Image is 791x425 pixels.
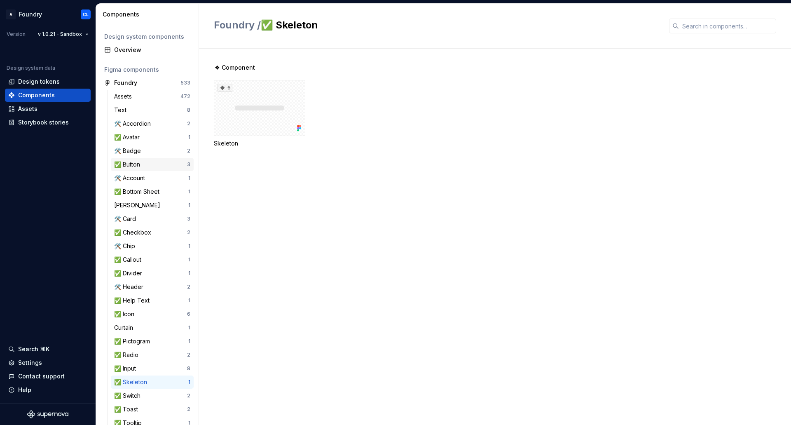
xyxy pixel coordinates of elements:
a: ✅ Toast2 [111,403,194,416]
div: 🛠️ Badge [114,147,144,155]
div: Overview [114,46,190,54]
div: 1 [188,324,190,331]
div: ✅ Avatar [114,133,143,141]
div: 🛠️ Chip [114,242,138,250]
a: ✅ Bottom Sheet1 [111,185,194,198]
div: CL [83,11,89,18]
a: 🛠️ Card3 [111,212,194,225]
div: ✅ Checkbox [114,228,154,237]
div: 🛠️ Accordion [114,120,154,128]
div: [PERSON_NAME] [114,201,164,209]
div: ✅ Button [114,160,143,169]
button: v 1.0.21 - Sandbox [34,28,92,40]
div: ✅ Help Text [114,296,153,305]
div: 2 [187,352,190,358]
div: 3 [187,216,190,222]
a: ✅ Avatar1 [111,131,194,144]
a: ✅ Pictogram1 [111,335,194,348]
div: Curtain [114,324,136,332]
a: ✅ Help Text1 [111,294,194,307]
a: Settings [5,356,91,369]
div: Search ⌘K [18,345,49,353]
div: 6 [187,311,190,317]
span: Foundry / [214,19,261,31]
div: 1 [188,297,190,304]
span: v 1.0.21 - Sandbox [38,31,82,38]
div: 1 [188,243,190,249]
div: Design system data [7,65,55,71]
a: Storybook stories [5,116,91,129]
svg: Supernova Logo [27,410,68,418]
a: 🛠️ Chip1 [111,240,194,253]
input: Search in components... [679,19,776,33]
div: 1 [188,338,190,345]
div: 🛠️ Account [114,174,148,182]
a: 🛠️ Badge2 [111,144,194,157]
div: Foundry [114,79,137,87]
a: 🛠️ Header2 [111,280,194,294]
a: ✅ Switch2 [111,389,194,402]
div: Version [7,31,26,38]
div: ✅ Callout [114,256,145,264]
div: 8 [187,365,190,372]
span: ❖ Component [215,63,255,72]
div: 🛠️ Header [114,283,147,291]
div: 2 [187,229,190,236]
div: ✅ Switch [114,392,144,400]
h2: ✅ Skeleton [214,19,659,32]
div: 3 [187,161,190,168]
div: Components [18,91,55,99]
a: Design tokens [5,75,91,88]
div: ✅ Divider [114,269,145,277]
a: ✅ Icon6 [111,308,194,321]
div: ✅ Pictogram [114,337,153,345]
div: Help [18,386,31,394]
a: 🛠️ Accordion2 [111,117,194,130]
div: Foundry [19,10,42,19]
div: ✅ Input [114,364,139,373]
div: ✅ Toast [114,405,141,413]
div: 6Skeleton [214,80,305,148]
div: 1 [188,270,190,277]
a: Components [5,89,91,102]
div: 1 [188,256,190,263]
div: 2 [187,120,190,127]
button: Search ⌘K [5,343,91,356]
a: Text8 [111,103,194,117]
button: AFoundryCL [2,5,94,23]
div: Storybook stories [18,118,69,127]
div: 2 [187,392,190,399]
div: Figma components [104,66,190,74]
div: ✅ Radio [114,351,142,359]
a: Curtain1 [111,321,194,334]
div: Skeleton [214,139,305,148]
div: Settings [18,359,42,367]
div: Assets [114,92,135,101]
a: ✅ Button3 [111,158,194,171]
a: [PERSON_NAME]1 [111,199,194,212]
div: ✅ Bottom Sheet [114,188,163,196]
div: 2 [187,284,190,290]
a: ✅ Skeleton1 [111,376,194,389]
a: ✅ Divider1 [111,267,194,280]
div: Design tokens [18,77,60,86]
a: 🛠️ Account1 [111,171,194,185]
div: 8 [187,107,190,113]
a: Assets [5,102,91,115]
a: Foundry533 [101,76,194,89]
div: 2 [187,148,190,154]
div: Design system components [104,33,190,41]
div: 1 [188,379,190,385]
div: Contact support [18,372,65,380]
a: ✅ Checkbox2 [111,226,194,239]
div: Components [103,10,195,19]
a: Overview [101,43,194,56]
div: 🛠️ Card [114,215,139,223]
button: Contact support [5,370,91,383]
div: ✅ Skeleton [114,378,150,386]
div: 533 [180,80,190,86]
div: 6 [218,84,232,92]
div: 1 [188,175,190,181]
div: A [6,9,16,19]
